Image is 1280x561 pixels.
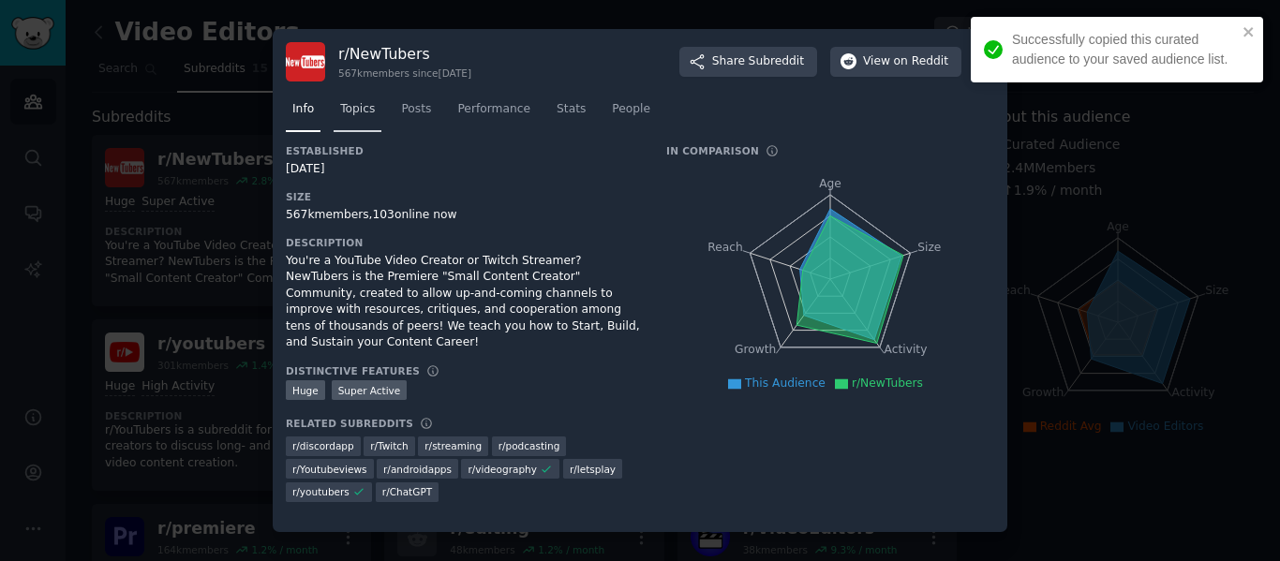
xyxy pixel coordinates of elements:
[605,95,657,133] a: People
[383,463,452,476] span: r/ androidapps
[332,380,408,400] div: Super Active
[830,47,961,77] button: Viewon Reddit
[286,190,640,203] h3: Size
[286,380,325,400] div: Huge
[468,463,537,476] span: r/ videography
[286,42,325,81] img: NewTubers
[338,44,471,64] h3: r/ NewTubers
[370,439,409,452] span: r/ Twitch
[292,463,367,476] span: r/ Youtubeviews
[286,95,320,133] a: Info
[382,485,432,498] span: r/ ChatGPT
[394,95,438,133] a: Posts
[286,364,420,377] h3: Distinctive Features
[570,463,616,476] span: r/ letsplay
[286,417,413,430] h3: Related Subreddits
[286,253,640,351] div: You're a YouTube Video Creator or Twitch Streamer? NewTubers is the Premiere "Small Content Creat...
[340,101,375,118] span: Topics
[424,439,482,452] span: r/ streaming
[457,101,530,118] span: Performance
[894,53,948,70] span: on Reddit
[292,101,314,118] span: Info
[292,485,350,498] span: r/ youtubers
[286,161,640,178] div: [DATE]
[819,177,841,190] tspan: Age
[735,343,776,356] tspan: Growth
[1243,24,1256,39] button: close
[666,144,759,157] h3: In Comparison
[292,439,354,452] span: r/ discordapp
[707,240,743,253] tspan: Reach
[557,101,586,118] span: Stats
[286,236,640,249] h3: Description
[679,47,817,77] button: ShareSubreddit
[286,144,640,157] h3: Established
[451,95,537,133] a: Performance
[863,53,948,70] span: View
[612,101,650,118] span: People
[499,439,560,452] span: r/ podcasting
[401,101,431,118] span: Posts
[885,343,928,356] tspan: Activity
[712,53,804,70] span: Share
[852,376,923,390] span: r/NewTubers
[745,376,826,390] span: This Audience
[749,53,804,70] span: Subreddit
[550,95,592,133] a: Stats
[286,207,640,224] div: 567k members, 103 online now
[334,95,381,133] a: Topics
[917,240,941,253] tspan: Size
[338,66,471,80] div: 567k members since [DATE]
[1012,30,1237,69] div: Successfully copied this curated audience to your saved audience list.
